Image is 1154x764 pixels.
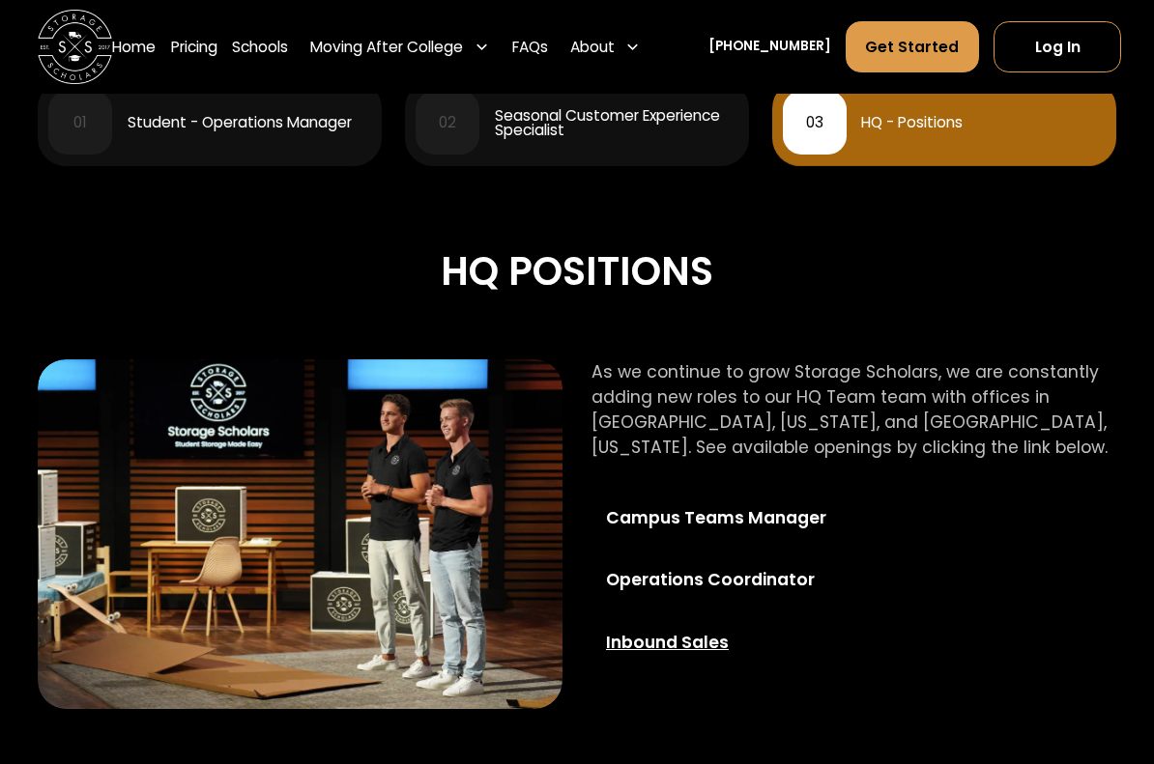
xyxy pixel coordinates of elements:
[708,37,831,56] a: [PHONE_NUMBER]
[846,21,979,71] a: Get Started
[570,36,615,58] div: About
[73,115,87,129] div: 01
[171,20,217,72] a: Pricing
[591,615,891,670] a: Inbound Sales
[606,567,876,592] div: Operations Coordinator
[806,115,823,129] div: 03
[112,20,156,72] a: Home
[994,21,1121,71] a: Log In
[303,20,498,72] div: Moving After College
[861,115,963,129] div: HQ - Positions
[232,20,288,72] a: Schools
[591,552,891,608] a: Operations Coordinator
[606,630,876,655] div: Inbound Sales
[495,108,738,138] div: Seasonal Customer Experience Specialist
[310,36,463,58] div: Moving After College
[563,20,649,72] div: About
[512,20,548,72] a: FAQs
[38,241,1117,302] div: HQ Positions
[128,115,352,129] div: Student - Operations Manager
[606,505,876,530] div: Campus Teams Manager
[591,359,1117,461] p: As we continue to grow Storage Scholars, we are constantly adding new roles to our HQ Team team w...
[591,490,891,545] a: Campus Teams Manager
[38,10,112,84] img: Storage Scholars main logo
[439,115,456,129] div: 02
